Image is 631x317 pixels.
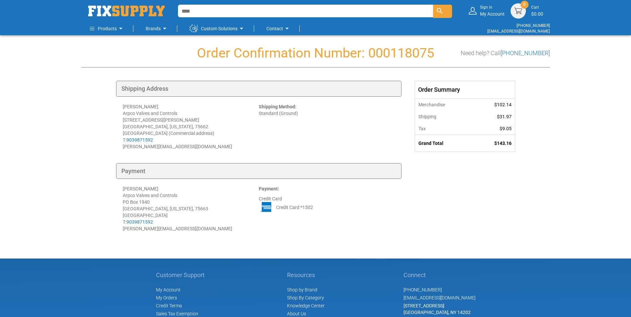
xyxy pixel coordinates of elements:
span: Sales Tax Exemption [156,311,198,316]
div: [PERSON_NAME] Arpco Valves and Controls PO Box 1940 [GEOGRAPHIC_DATA], [US_STATE], 75663 [GEOGRAP... [123,185,259,232]
a: Products [90,22,125,35]
strong: Payment: [259,186,279,191]
strong: Grand Total [418,141,443,146]
div: My Account [480,5,505,17]
h5: Connect [403,272,475,278]
span: $0.00 [531,11,543,17]
span: $143.16 [494,141,512,146]
img: AE [259,202,274,212]
a: Shop By Category [287,295,324,300]
img: Fix Industrial Supply [88,6,165,16]
span: My Orders [156,295,177,300]
div: Shipping Address [116,81,401,97]
span: Credit Terms [156,303,182,308]
h1: Order Confirmation Number: 000118075 [81,46,550,60]
a: store logo [88,6,165,16]
a: Knowledge Center [287,303,325,308]
div: Order Summary [415,81,515,98]
span: [STREET_ADDRESS] [GEOGRAPHIC_DATA], NY 14202 [403,303,471,315]
div: [PERSON_NAME] Arpco Valves and Controls [STREET_ADDRESS][PERSON_NAME] [GEOGRAPHIC_DATA], [US_STAT... [123,103,259,150]
small: Sign in [480,5,505,10]
h5: Resources [287,272,325,278]
a: [PHONE_NUMBER] [501,50,550,56]
span: Credit Card *1502 [276,204,313,211]
span: $102.14 [494,102,512,107]
th: Tax [415,123,473,135]
th: Shipping [415,111,473,123]
a: [EMAIL_ADDRESS][DOMAIN_NAME] [403,295,475,300]
div: Payment [116,163,401,179]
div: Credit Card [259,185,395,232]
a: Shop by Brand [287,287,317,292]
h3: Need help? Call [461,50,550,56]
a: Brands [146,22,169,35]
a: [EMAIL_ADDRESS][DOMAIN_NAME] [487,29,550,34]
small: Cart [531,5,543,10]
span: 0 [523,2,526,7]
h5: Customer Support [156,272,208,278]
div: Standard (Ground) [259,103,395,150]
a: [PHONE_NUMBER] [403,287,442,292]
a: 9039871592 [126,137,153,143]
span: $31.97 [497,114,512,119]
a: 9039871592 [126,219,153,225]
a: About Us [287,311,306,316]
span: My Account [156,287,181,292]
strong: Shipping Method: [259,104,296,109]
a: Custom Solutions [190,22,245,35]
th: Merchandise [415,98,473,111]
a: Contact [266,22,291,35]
span: $9.05 [500,126,512,131]
a: [PHONE_NUMBER] [517,23,550,28]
